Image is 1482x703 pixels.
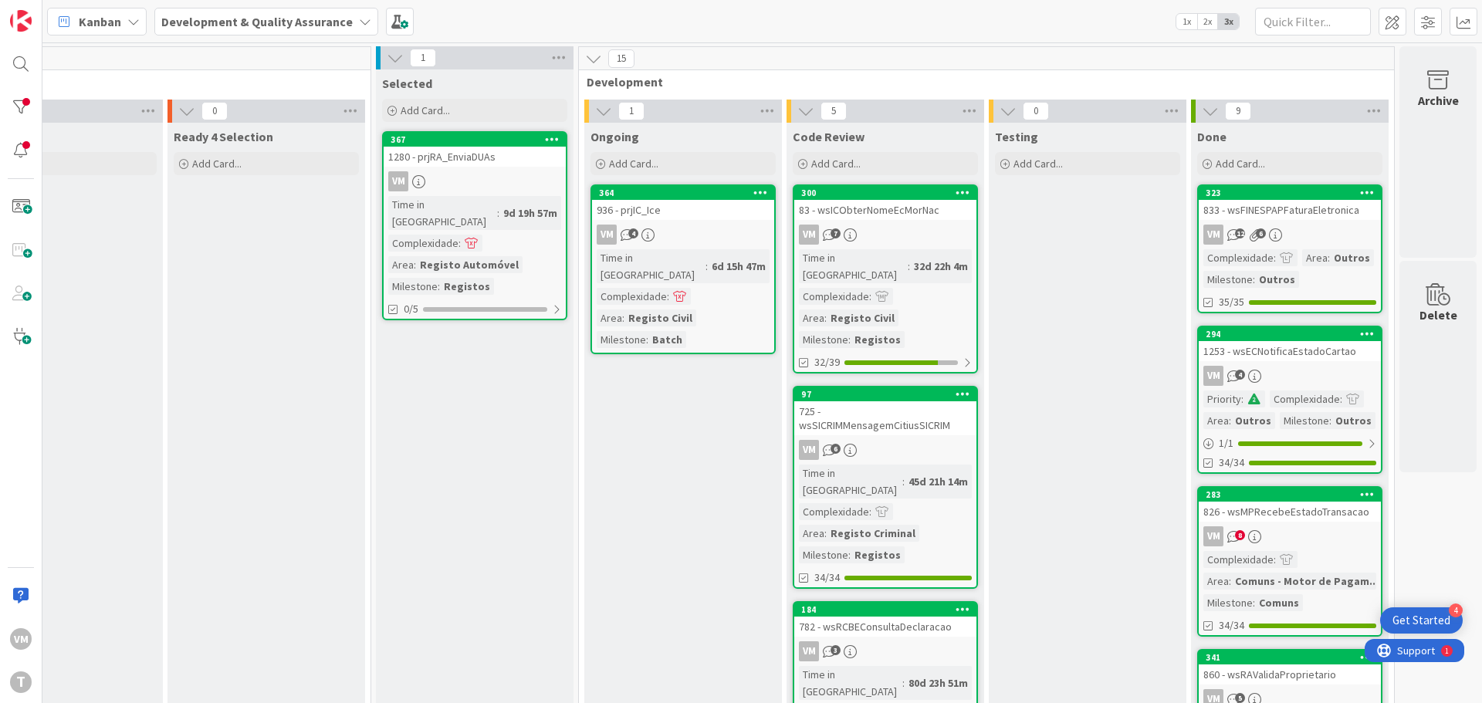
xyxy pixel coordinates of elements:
a: 283826 - wsMPRecebeEstadoTransacaoVMComplexidade:Area:Comuns - Motor de Pagam...Milestone:Comuns3... [1197,486,1382,637]
div: 367 [384,133,566,147]
span: 6 [1256,228,1266,238]
div: 833 - wsFINESPAPFaturaEletronica [1199,200,1381,220]
div: Batch [648,331,686,348]
div: Area [799,525,824,542]
div: 341 [1199,651,1381,664]
div: 1/1 [1199,434,1381,453]
div: 860 - wsRAValidaProprietario [1199,664,1381,684]
div: Archive [1418,91,1459,110]
span: 7 [831,228,841,238]
div: Area [597,309,622,326]
b: Development & Quality Assurance [161,14,353,29]
span: 3x [1218,14,1239,29]
span: Done [1197,129,1227,144]
span: Testing [995,129,1038,144]
span: 4 [1235,370,1245,380]
a: 97725 - wsSICRIMMensagemCitiusSICRIMVMTime in [GEOGRAPHIC_DATA]:45d 21h 14mComplexidade:Area:Regi... [793,386,978,589]
div: VM [799,440,819,460]
span: 12 [1235,228,1245,238]
div: 364936 - prjIC_Ice [592,186,774,220]
span: : [1329,412,1331,429]
div: 323 [1206,188,1381,198]
span: : [1274,249,1276,266]
span: Support [32,2,70,21]
div: 184 [801,604,976,615]
span: : [1253,594,1255,611]
div: 1280 - prjRA_EnviaDUAs [384,147,566,167]
div: Milestone [1203,271,1253,288]
span: 4 [628,228,638,238]
span: : [646,331,648,348]
span: : [1253,271,1255,288]
div: 184782 - wsRCBEConsultaDeclaracao [794,603,976,637]
span: 5 [1235,693,1245,703]
div: 2941253 - wsECNotificaEstadoCartao [1199,327,1381,361]
span: : [438,278,440,295]
span: 6 [831,444,841,454]
span: 8 [1235,530,1245,540]
div: VM [592,225,774,245]
div: Registo Civil [827,309,898,326]
div: 1253 - wsECNotificaEstadoCartao [1199,341,1381,361]
div: VM [388,171,408,191]
span: Kanban [79,12,121,31]
div: Complexidade [1203,551,1274,568]
span: : [902,473,905,490]
div: Area [1302,249,1328,266]
div: Milestone [799,546,848,563]
div: Delete [1419,306,1457,324]
div: 6d 15h 47m [708,258,770,275]
span: : [848,331,851,348]
div: Time in [GEOGRAPHIC_DATA] [799,465,902,499]
span: 15 [608,49,634,68]
div: VM [1203,225,1223,245]
div: 341 [1206,652,1381,663]
div: 364 [599,188,774,198]
div: Registo Criminal [827,525,919,542]
div: 364 [592,186,774,200]
span: : [908,258,910,275]
div: 184 [794,603,976,617]
span: 32/39 [814,354,840,370]
span: 1 / 1 [1219,435,1233,451]
span: 34/34 [814,569,840,586]
div: 283 [1206,489,1381,500]
div: Outros [1231,412,1275,429]
div: 300 [801,188,976,198]
div: VM [799,225,819,245]
span: 0 [1023,102,1049,120]
div: 367 [391,134,566,145]
span: : [622,309,624,326]
span: : [414,256,416,273]
div: Area [1203,412,1229,429]
span: : [824,309,827,326]
span: Add Card... [401,103,450,117]
div: 83 - wsICObterNomeEcMorNac [794,200,976,220]
span: : [1328,249,1330,266]
div: VM [799,641,819,661]
div: 80d 23h 51m [905,674,972,691]
div: 1 [80,6,84,19]
span: : [848,546,851,563]
span: : [667,288,669,305]
div: Time in [GEOGRAPHIC_DATA] [597,249,705,283]
div: 3671280 - prjRA_EnviaDUAs [384,133,566,167]
div: VM [1199,526,1381,546]
div: VM [794,440,976,460]
span: 3 [831,645,841,655]
div: 32d 22h 4m [910,258,972,275]
span: : [458,235,461,252]
span: Add Card... [1013,157,1063,171]
a: 3671280 - prjRA_EnviaDUAsVMTime in [GEOGRAPHIC_DATA]:9d 19h 57mComplexidade:Area:Registo Automóve... [382,131,567,320]
span: : [824,525,827,542]
span: : [1241,390,1243,407]
span: Add Card... [811,157,861,171]
div: Outros [1255,271,1299,288]
div: Get Started [1392,613,1450,628]
span: Ongoing [590,129,639,144]
div: 341860 - wsRAValidaProprietario [1199,651,1381,684]
div: 9d 19h 57m [499,204,561,221]
div: VM [1203,526,1223,546]
div: Milestone [799,331,848,348]
span: : [705,258,708,275]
